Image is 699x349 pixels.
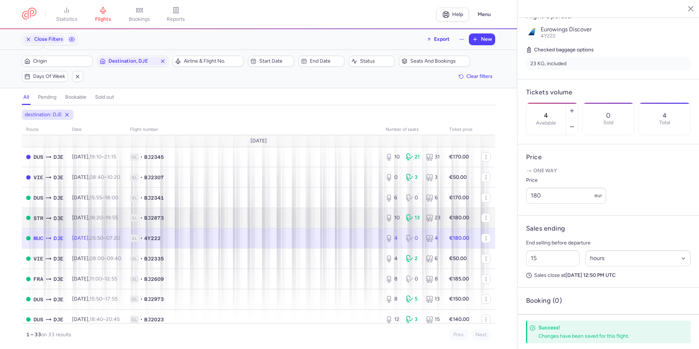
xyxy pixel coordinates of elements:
[22,56,93,67] button: Origin
[381,124,445,135] th: number of seats
[90,296,102,302] time: 15:50
[299,56,344,67] button: End date
[140,275,143,283] span: •
[130,295,139,303] span: 1L
[130,235,139,242] span: 1L
[349,56,395,67] button: Status
[526,176,606,185] label: Price
[144,275,164,283] span: BJ2609
[526,167,691,174] p: One way
[107,255,121,262] time: 09:40
[526,239,691,247] p: End selling before departure
[526,272,691,279] p: Sales close at
[144,295,164,303] span: BJ2973
[54,153,63,161] span: Djerba-Zarzis, Djerba, Tunisia
[72,255,121,262] span: [DATE],
[536,120,556,126] label: Available
[406,295,420,303] div: 5
[456,71,495,82] button: Clear filters
[144,316,164,323] span: BJ2023
[33,275,43,283] span: Frankfurt International Airport, Frankfurt am Main, Germany
[26,277,31,281] span: OPEN
[449,255,467,262] strong: €50.00
[406,255,420,262] div: 2
[26,332,41,338] strong: 1 – 33
[90,195,102,201] time: 15:55
[106,215,118,221] time: 19:55
[33,74,65,79] span: Days of week
[663,112,667,119] p: 4
[406,316,420,323] div: 3
[449,329,469,340] button: Prev.
[436,8,469,21] a: Help
[144,194,164,201] span: BJ2341
[386,295,400,303] div: 8
[72,195,118,201] span: [DATE],
[406,174,420,181] div: 3
[449,174,467,180] strong: €50.00
[140,194,143,201] span: •
[22,71,68,82] button: Days of week
[144,174,164,181] span: BJ2307
[105,296,118,302] time: 17:55
[606,112,611,119] p: 0
[130,316,139,323] span: 1L
[452,12,463,17] span: Help
[449,195,469,201] strong: €170.00
[26,297,31,301] span: OPEN
[22,34,66,45] button: Close Filters
[410,58,467,64] span: Seats and bookings
[130,194,139,201] span: 1L
[41,332,71,338] span: on 33 results
[90,235,120,241] span: –
[526,57,691,70] li: 23 KG, included
[140,235,143,242] span: •
[121,7,158,23] a: bookings
[140,174,143,181] span: •
[426,295,441,303] div: 13
[526,188,606,204] input: ---
[538,333,675,340] div: Changes have been saved for this flight.
[56,16,78,23] span: statistics
[140,153,143,161] span: •
[33,255,43,263] span: Vienna International, Vienna, Austria
[449,235,469,241] strong: €180.00
[54,295,63,303] span: DJE
[54,173,63,181] span: Djerba-Zarzis, Djerba, Tunisia
[130,153,139,161] span: 1L
[399,56,470,67] button: Seats and bookings
[406,235,420,242] div: 0
[26,256,31,261] span: OPEN
[167,16,185,23] span: reports
[26,317,31,322] span: OPEN
[26,236,31,240] span: OPEN
[565,272,616,278] strong: [DATE] 12:50 PM UTC
[144,235,161,242] span: 4Y222
[603,120,613,126] p: Sold
[54,255,63,263] span: Djerba-Zarzis, Djerba, Tunisia
[106,316,120,322] time: 20:45
[449,154,469,160] strong: €170.00
[34,36,63,42] span: Close Filters
[72,174,120,180] span: [DATE],
[65,94,86,101] h4: bookable
[406,194,420,201] div: 0
[526,88,691,97] h4: Tickets volume
[386,194,400,201] div: 6
[23,94,29,101] h4: all
[72,154,116,160] span: [DATE],
[130,214,139,221] span: 1L
[426,275,441,283] div: 8
[386,235,400,242] div: 4
[90,174,120,180] span: –
[90,296,118,302] span: –
[386,275,400,283] div: 8
[158,7,194,23] a: reports
[140,214,143,221] span: •
[426,255,441,262] div: 6
[426,153,441,161] div: 31
[481,36,492,42] span: New
[54,275,63,283] span: Djerba-Zarzis, Djerba, Tunisia
[129,16,150,23] span: bookings
[105,276,117,282] time: 12:55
